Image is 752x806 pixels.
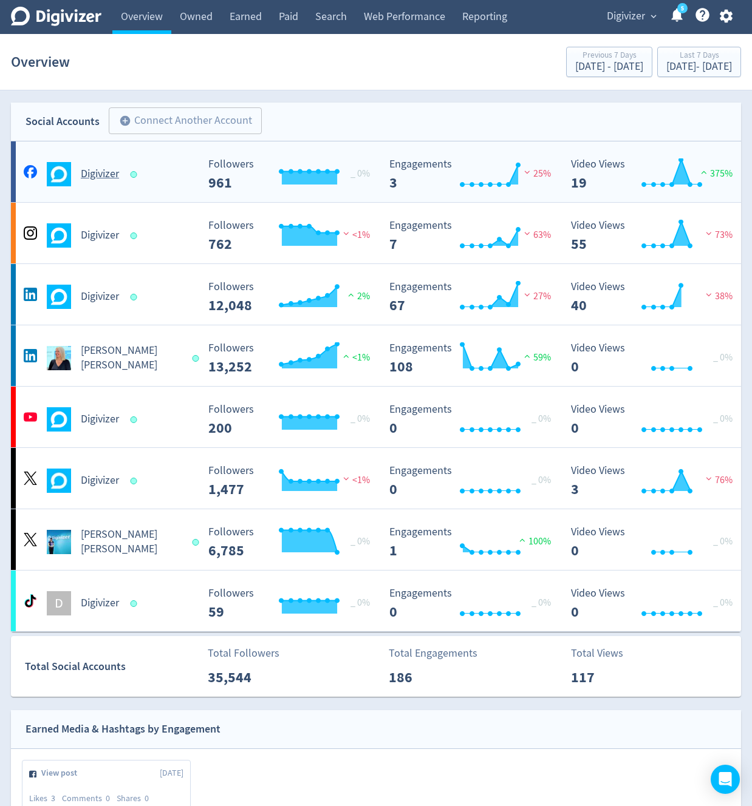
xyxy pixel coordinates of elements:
[81,412,119,427] h5: Digivizer
[565,342,747,374] svg: Video Views 0
[81,527,181,557] h5: [PERSON_NAME] [PERSON_NAME]
[648,11,659,22] span: expand_more
[131,416,141,423] span: Data last synced: 10 Oct 2025, 8:02am (AEDT)
[47,285,71,309] img: Digivizer undefined
[607,7,645,26] span: Digivizer
[383,404,566,436] svg: Engagements 0
[566,47,652,77] button: Previous 7 Days[DATE] - [DATE]
[383,158,566,191] svg: Engagements 3
[47,407,71,432] img: Digivizer undefined
[202,342,385,374] svg: Followers ---
[81,344,181,373] h5: [PERSON_NAME] [PERSON_NAME]
[383,465,566,497] svg: Engagements 0
[81,596,119,611] h5: Digivizer
[532,597,551,609] span: _ 0%
[11,141,741,202] a: Digivizer undefinedDigivizer Followers --- _ 0% Followers 961 Engagements 3 Engagements 3 25% Vid...
[131,478,141,484] span: Data last synced: 10 Oct 2025, 5:02am (AEDT)
[565,588,747,620] svg: Video Views 0
[29,793,62,805] div: Likes
[383,220,566,252] svg: Engagements 7
[131,232,141,239] span: Data last synced: 9 Oct 2025, 7:02pm (AEDT)
[340,229,352,238] img: negative-performance.svg
[389,666,459,688] p: 186
[713,413,733,425] span: _ 0%
[47,223,71,248] img: Digivizer undefined
[202,404,385,436] svg: Followers ---
[145,793,149,804] span: 0
[666,61,732,72] div: [DATE] - [DATE]
[383,342,566,374] svg: Engagements 108
[81,473,119,488] h5: Digivizer
[698,168,733,180] span: 375%
[11,325,741,386] a: Emma Lo Russo undefined[PERSON_NAME] [PERSON_NAME] Followers --- Followers 13,252 <1% Engagements...
[41,767,84,779] span: View post
[26,720,220,738] div: Earned Media & Hashtags by Engagement
[350,597,370,609] span: _ 0%
[521,168,533,177] img: negative-performance.svg
[698,168,710,177] img: positive-performance.svg
[575,51,643,61] div: Previous 7 Days
[11,42,70,81] h1: Overview
[350,413,370,425] span: _ 0%
[383,281,566,313] svg: Engagements 67
[11,448,741,509] a: Digivizer undefinedDigivizer Followers --- Followers 1,477 <1% Engagements 0 Engagements 0 _ 0% V...
[131,171,141,178] span: Data last synced: 9 Oct 2025, 7:02pm (AEDT)
[521,168,551,180] span: 25%
[703,229,733,241] span: 73%
[565,158,747,191] svg: Video Views 19
[532,474,551,486] span: _ 0%
[25,658,199,676] div: Total Social Accounts
[521,290,533,299] img: negative-performance.svg
[47,469,71,493] img: Digivizer undefined
[521,351,533,361] img: positive-performance.svg
[109,107,262,134] button: Connect Another Account
[117,793,156,805] div: Shares
[571,666,641,688] p: 117
[47,346,71,370] img: Emma Lo Russo undefined
[565,404,747,436] svg: Video Views 0
[202,465,385,497] svg: Followers ---
[47,530,71,554] img: Emma Lo Russo undefined
[532,413,551,425] span: _ 0%
[208,666,278,688] p: 35,544
[202,588,385,620] svg: Followers ---
[703,290,733,302] span: 38%
[350,535,370,547] span: _ 0%
[192,539,202,546] span: Data last synced: 10 Oct 2025, 12:02am (AEDT)
[681,4,684,13] text: 5
[202,158,385,191] svg: Followers ---
[383,588,566,620] svg: Engagements 0
[26,113,100,130] div: Social Accounts
[389,645,477,662] p: Total Engagements
[47,162,71,186] img: Digivizer undefined
[711,765,740,794] div: Open Intercom Messenger
[119,115,131,127] span: add_circle
[575,61,643,72] div: [DATE] - [DATE]
[516,535,528,544] img: positive-performance.svg
[345,290,357,299] img: positive-performance.svg
[383,526,566,558] svg: Engagements 1
[47,591,71,615] div: D
[703,290,715,299] img: negative-performance.svg
[565,465,747,497] svg: Video Views 3
[81,167,119,181] h5: Digivizer
[350,168,370,180] span: _ 0%
[340,474,370,486] span: <1%
[565,281,747,313] svg: Video Views 40
[11,264,741,325] a: Digivizer undefinedDigivizer Followers --- Followers 12,048 2% Engagements 67 Engagements 67 27% ...
[677,3,688,13] a: 5
[603,7,660,26] button: Digivizer
[703,474,715,483] img: negative-performance.svg
[160,767,183,779] span: [DATE]
[100,109,262,134] a: Connect Another Account
[340,229,370,241] span: <1%
[565,526,747,558] svg: Video Views 0
[521,229,533,238] img: negative-performance.svg
[345,290,370,302] span: 2%
[192,355,202,362] span: Data last synced: 10 Oct 2025, 6:02am (AEDT)
[11,387,741,447] a: Digivizer undefinedDigivizer Followers --- _ 0% Followers 200 Engagements 0 Engagements 0 _ 0% Vi...
[571,645,641,662] p: Total Views
[521,290,551,302] span: 27%
[703,229,715,238] img: negative-performance.svg
[11,571,741,631] a: DDigivizer Followers --- _ 0% Followers 59 Engagements 0 Engagements 0 _ 0% Video Views 0 Video V...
